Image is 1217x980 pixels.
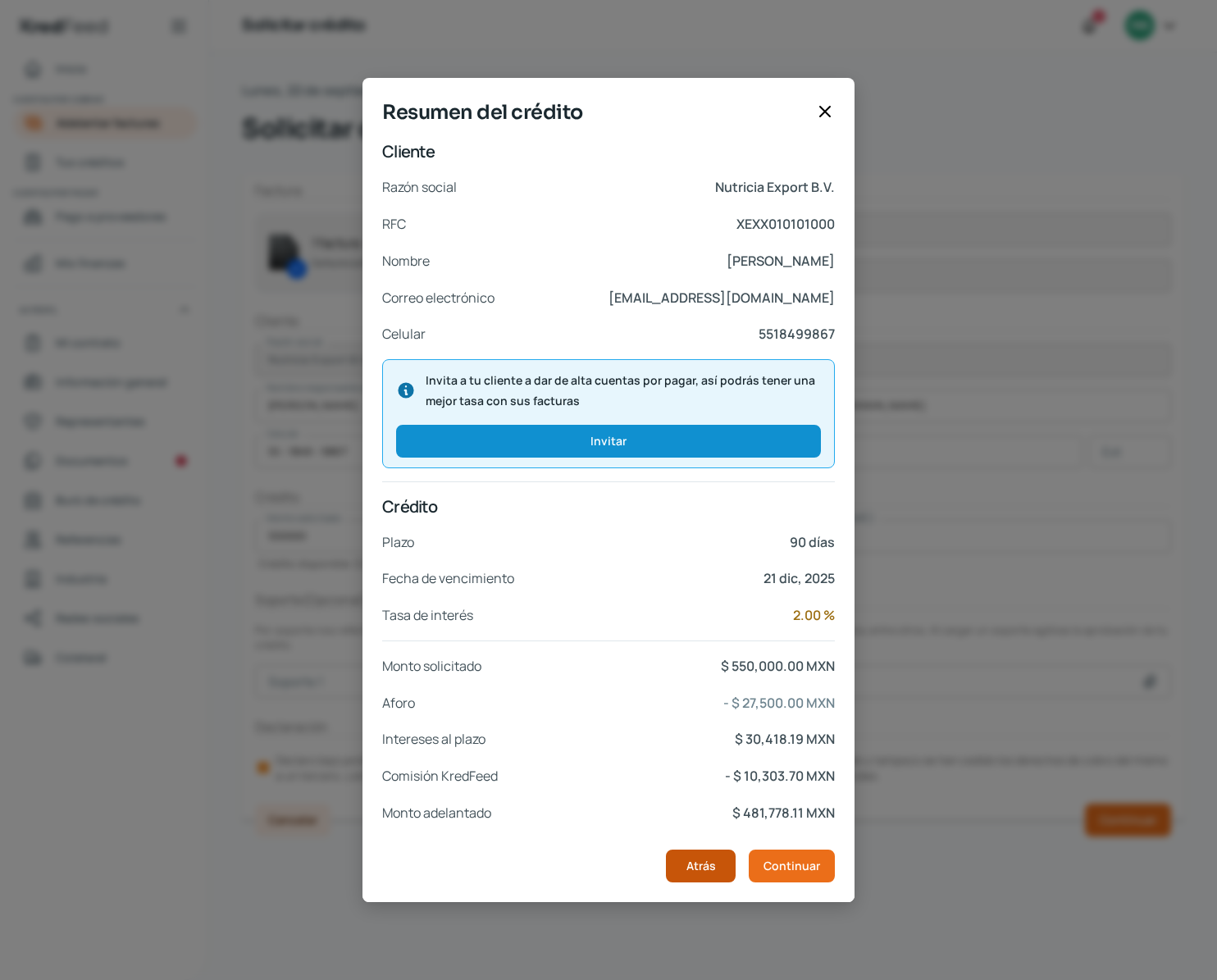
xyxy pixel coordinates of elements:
[735,727,835,751] p: $ 30,418.19 MXN
[732,801,835,825] p: $ 481,778.11 MXN
[763,860,820,872] span: Continuar
[396,425,821,458] button: Invitar
[382,286,495,310] p: Correo electrónico
[721,654,835,678] p: $ 550,000.00 MXN
[723,691,835,715] p: - $ 27,500.00 MXN
[382,175,457,199] p: Razón social
[382,322,426,346] p: Celular
[608,286,835,310] p: [EMAIL_ADDRESS][DOMAIN_NAME]
[382,495,835,517] p: Crédito
[382,249,430,273] p: Nombre
[382,531,414,554] p: Plazo
[382,801,491,825] p: Monto adelantado
[666,850,736,882] button: Atrás
[749,850,835,882] button: Continuar
[382,567,514,590] p: Fecha de vencimiento
[715,175,835,199] p: Nutricia Export B.V.
[727,249,835,273] p: [PERSON_NAME]
[382,212,406,236] p: RFC
[736,212,835,236] p: XEXX010101000
[790,531,835,554] p: 90 días
[759,322,835,346] p: 5518499867
[590,435,627,447] span: Invitar
[382,727,485,751] p: Intereses al plazo
[382,764,498,788] p: Comisión KredFeed
[725,764,835,788] p: - $ 10,303.70 MXN
[382,654,481,678] p: Monto solicitado
[686,860,716,872] span: Atrás
[426,370,821,411] span: Invita a tu cliente a dar de alta cuentas por pagar, así podrás tener una mejor tasa con sus fact...
[382,604,473,627] p: Tasa de interés
[382,98,809,127] span: Resumen del crédito
[382,691,415,715] p: Aforo
[382,140,835,162] p: Cliente
[763,567,835,590] p: 21 dic, 2025
[793,604,835,627] p: 2.00 %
